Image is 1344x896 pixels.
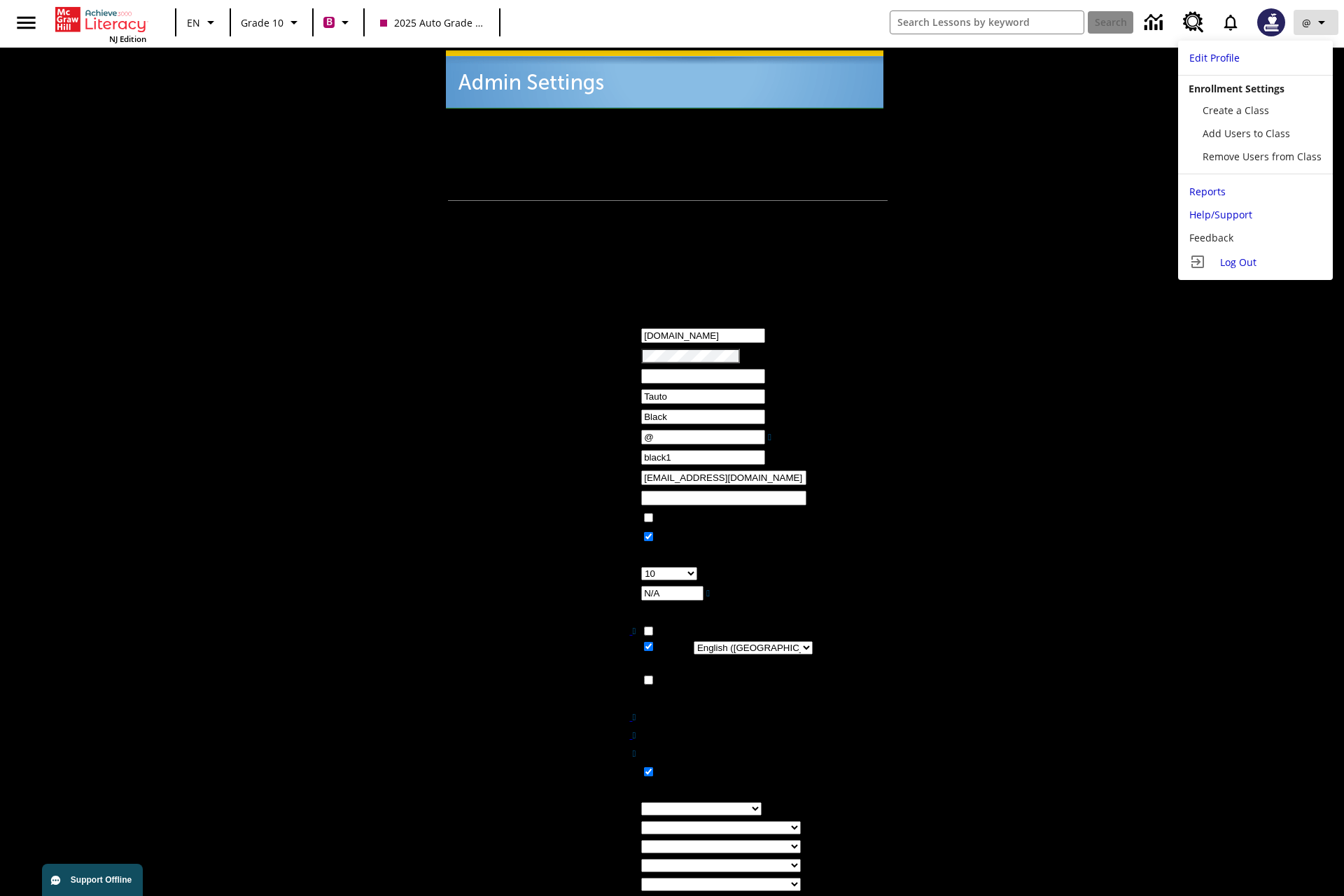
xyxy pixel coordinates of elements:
[1189,51,1240,64] span: Edit Profile
[1189,185,1226,198] span: Reports
[1189,231,1233,244] span: Feedback
[1203,127,1290,140] span: Add Users to Class
[1189,82,1284,95] span: Enrollment Settings
[1189,208,1252,221] span: Help/Support
[1220,255,1256,269] span: Log Out
[1203,150,1322,163] span: Remove Users from Class
[1203,104,1269,117] span: Create a Class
